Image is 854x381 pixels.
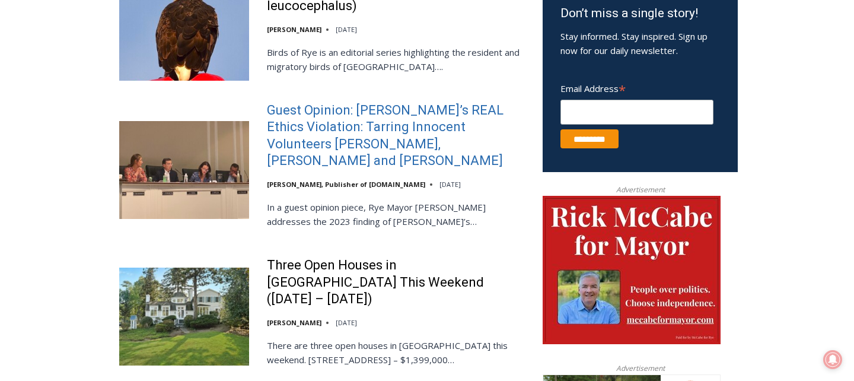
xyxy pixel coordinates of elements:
[267,338,527,367] p: There are three open houses in [GEOGRAPHIC_DATA] this weekend. [STREET_ADDRESS] – $1,399,000…
[267,318,321,327] a: [PERSON_NAME]
[119,268,249,365] img: Three Open Houses in Rye This Weekend (October 11 – 12)
[310,118,550,145] span: Intern @ [DOMAIN_NAME]
[119,121,249,218] img: Guest Opinion: Rye’s REAL Ethics Violation: Tarring Innocent Volunteers Carolina Johnson, Julie S...
[125,100,130,112] div: 3
[604,363,677,374] span: Advertisement
[267,200,527,228] p: In a guest opinion piece, Rye Mayor [PERSON_NAME] addresses the 2023 finding of [PERSON_NAME]’s…
[133,100,136,112] div: /
[125,35,169,97] div: Face Painting
[336,318,357,327] time: [DATE]
[267,180,425,189] a: [PERSON_NAME], Publisher of [DOMAIN_NAME]
[267,102,527,170] a: Guest Opinion: [PERSON_NAME]’s REAL Ethics Violation: Tarring Innocent Volunteers [PERSON_NAME], ...
[285,115,575,148] a: Intern @ [DOMAIN_NAME]
[299,1,560,115] div: "The first chef I interviewed talked about coming to [GEOGRAPHIC_DATA] from [GEOGRAPHIC_DATA] in ...
[1,118,177,148] a: [PERSON_NAME] Read Sanctuary Fall Fest: [DATE]
[267,25,321,34] a: [PERSON_NAME]
[267,257,527,308] a: Three Open Houses in [GEOGRAPHIC_DATA] This Weekend ([DATE] – [DATE])
[604,184,677,195] span: Advertisement
[560,29,720,58] p: Stay informed. Stay inspired. Sign up now for our daily newsletter.
[267,45,527,74] p: Birds of Rye is an editorial series highlighting the resident and migratory birds of [GEOGRAPHIC_...
[336,25,357,34] time: [DATE]
[439,180,461,189] time: [DATE]
[9,119,158,147] h4: [PERSON_NAME] Read Sanctuary Fall Fest: [DATE]
[543,196,721,344] img: McCabe for Mayor
[560,4,720,23] h3: Don’t miss a single story!
[560,77,713,98] label: Email Address
[139,100,144,112] div: 6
